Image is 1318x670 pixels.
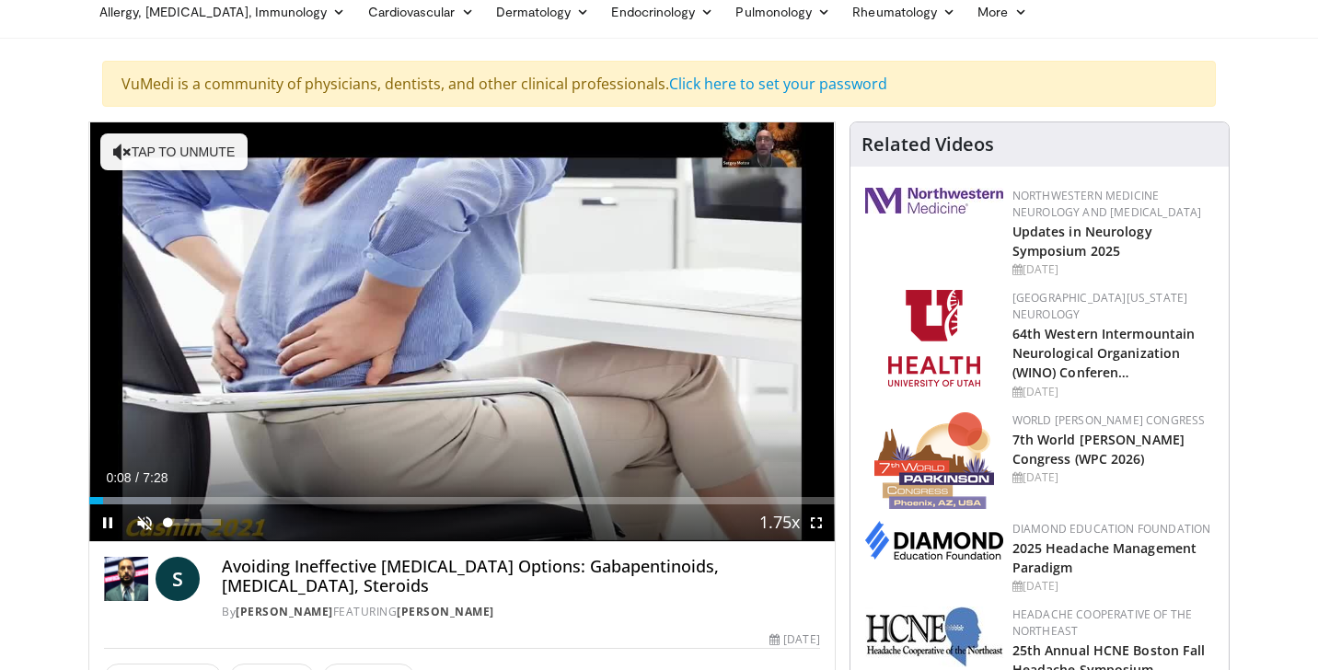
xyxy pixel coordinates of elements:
a: World [PERSON_NAME] Congress [1012,412,1206,428]
img: f6362829-b0a3-407d-a044-59546adfd345.png.150x105_q85_autocrop_double_scale_upscale_version-0.2.png [888,290,980,387]
button: Tap to unmute [100,133,248,170]
a: Northwestern Medicine Neurology and [MEDICAL_DATA] [1012,188,1202,220]
a: [PERSON_NAME] [397,604,494,619]
a: Updates in Neurology Symposium 2025 [1012,223,1152,260]
button: Pause [89,504,126,541]
div: Volume Level [168,519,220,526]
a: Click here to set your password [669,74,887,94]
img: 6c52f715-17a6-4da1-9b6c-8aaf0ffc109f.jpg.150x105_q85_autocrop_double_scale_upscale_version-0.2.jpg [865,606,1003,667]
img: 2a462fb6-9365-492a-ac79-3166a6f924d8.png.150x105_q85_autocrop_double_scale_upscale_version-0.2.jpg [865,188,1003,214]
div: By FEATURING [222,604,819,620]
a: Headache Cooperative of the Northeast [1012,606,1193,639]
h4: Related Videos [861,133,994,156]
div: Progress Bar [89,497,835,504]
img: 16fe1da8-a9a0-4f15-bd45-1dd1acf19c34.png.150x105_q85_autocrop_double_scale_upscale_version-0.2.png [874,412,994,509]
span: 7:28 [143,470,168,485]
a: 2025 Headache Management Paradigm [1012,539,1197,576]
a: [PERSON_NAME] [236,604,333,619]
img: d0406666-9e5f-4b94-941b-f1257ac5ccaf.png.150x105_q85_autocrop_double_scale_upscale_version-0.2.png [865,521,1003,560]
div: [DATE] [1012,384,1214,400]
a: 7th World [PERSON_NAME] Congress (WPC 2026) [1012,431,1185,468]
a: [GEOGRAPHIC_DATA][US_STATE] Neurology [1012,290,1188,322]
button: Unmute [126,504,163,541]
div: VuMedi is a community of physicians, dentists, and other clinical professionals. [102,61,1216,107]
div: [DATE] [1012,469,1214,486]
button: Fullscreen [798,504,835,541]
video-js: Video Player [89,122,835,542]
span: 0:08 [106,470,131,485]
span: / [135,470,139,485]
a: S [156,557,200,601]
div: [DATE] [769,631,819,648]
img: Dr. Sergey Motov [104,557,148,601]
button: Playback Rate [761,504,798,541]
div: [DATE] [1012,261,1214,278]
a: 64th Western Intermountain Neurological Organization (WINO) Conferen… [1012,325,1196,381]
a: Diamond Education Foundation [1012,521,1211,537]
h4: Avoiding Ineffective [MEDICAL_DATA] Options: Gabapentinoids, [MEDICAL_DATA], Steroids [222,557,819,596]
div: [DATE] [1012,578,1214,595]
